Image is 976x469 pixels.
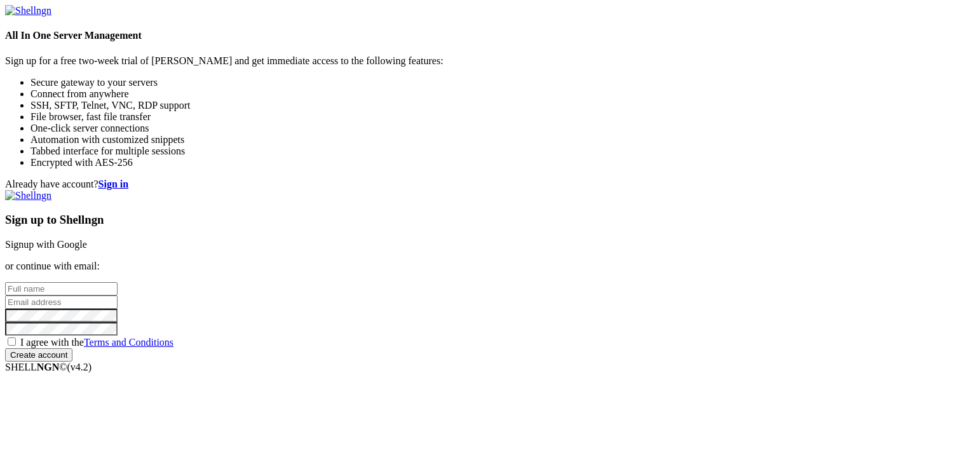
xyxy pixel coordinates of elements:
img: Shellngn [5,190,51,201]
p: Sign up for a free two-week trial of [PERSON_NAME] and get immediate access to the following feat... [5,55,971,67]
p: or continue with email: [5,261,971,272]
li: One-click server connections [30,123,971,134]
a: Terms and Conditions [84,337,173,348]
li: SSH, SFTP, Telnet, VNC, RDP support [30,100,971,111]
a: Signup with Google [5,239,87,250]
li: Secure gateway to your servers [30,77,971,88]
input: Email address [5,296,118,309]
li: Automation with customized snippets [30,134,971,146]
span: 4.2.0 [67,362,92,372]
span: SHELL © [5,362,91,372]
span: I agree with the [20,337,173,348]
h3: Sign up to Shellngn [5,213,971,227]
input: I agree with theTerms and Conditions [8,337,16,346]
li: File browser, fast file transfer [30,111,971,123]
img: Shellngn [5,5,51,17]
h4: All In One Server Management [5,30,971,41]
li: Encrypted with AES-256 [30,157,971,168]
b: NGN [37,362,60,372]
li: Tabbed interface for multiple sessions [30,146,971,157]
li: Connect from anywhere [30,88,971,100]
a: Sign in [98,179,129,189]
input: Create account [5,348,72,362]
div: Already have account? [5,179,971,190]
input: Full name [5,282,118,296]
